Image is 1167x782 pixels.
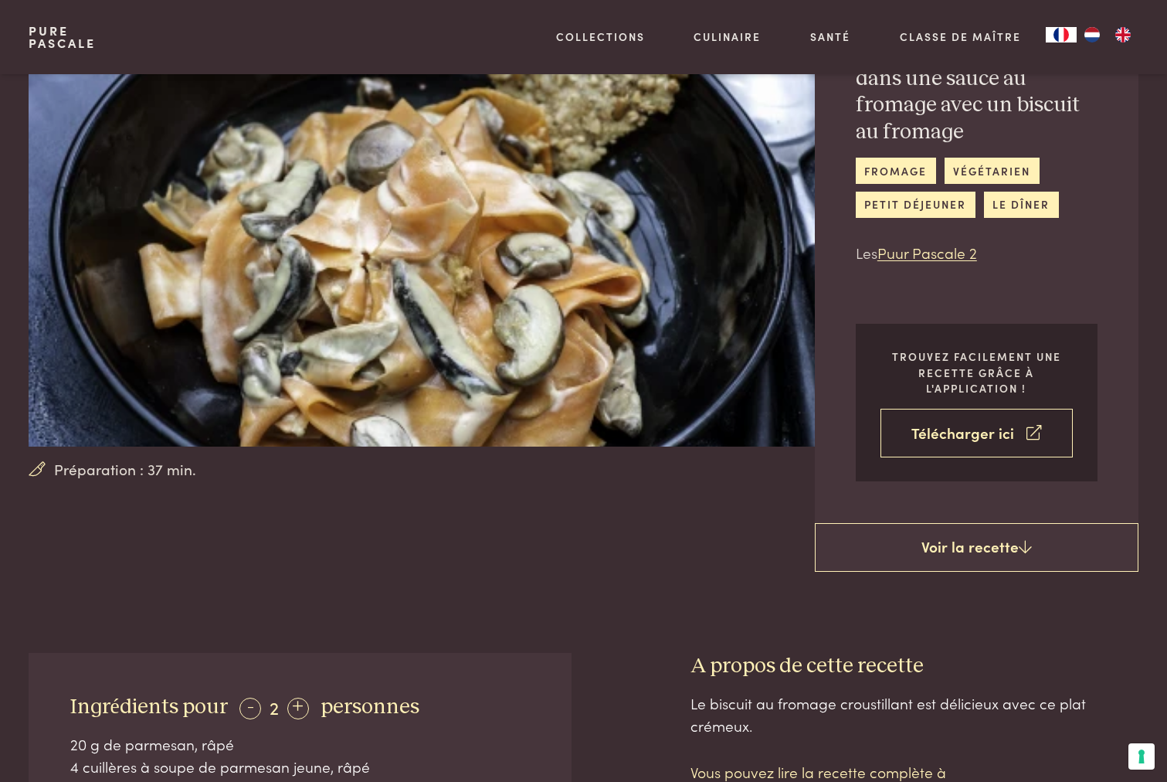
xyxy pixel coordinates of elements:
[856,158,936,183] a: fromage
[900,29,1021,45] a: Classe de maître
[1046,27,1138,42] aside: Language selected: Français
[856,39,1097,145] h2: Carottes et champignons dans une sauce au fromage avec un biscuit au fromage
[690,692,1138,736] div: Le biscuit au fromage croustillant est délicieux avec ce plat crémeux.
[1046,27,1077,42] div: Language
[1077,27,1138,42] ul: Language list
[815,523,1138,573] a: Voir la recette
[1077,27,1108,42] a: NL
[1108,27,1138,42] a: EN
[945,158,1040,183] a: végétarien
[321,696,419,718] span: personnes
[856,242,1097,264] p: Les
[54,458,196,481] span: Préparation : 37 min.
[70,756,531,778] div: 4 cuillères à soupe de parmesan jeune, râpé
[239,698,261,719] div: -
[70,733,531,756] div: 20 g de parmesan, râpé
[270,694,279,719] span: 2
[1046,27,1077,42] a: FR
[984,192,1059,217] a: le dîner
[287,698,309,719] div: +
[880,348,1073,396] p: Trouvez facilement une recette grâce à l'application !
[70,696,228,718] span: Ingrédients pour
[29,25,96,49] a: PurePascale
[1128,743,1155,770] button: Vos préférences en matière de consentement pour les technologies de suivi
[877,242,977,263] a: Puur Pascale 2
[880,409,1073,457] a: Télécharger ici
[556,29,645,45] a: Collections
[694,29,761,45] a: Culinaire
[810,29,850,45] a: Santé
[856,192,975,217] a: petit déjeuner
[690,653,1138,680] h3: A propos de cette recette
